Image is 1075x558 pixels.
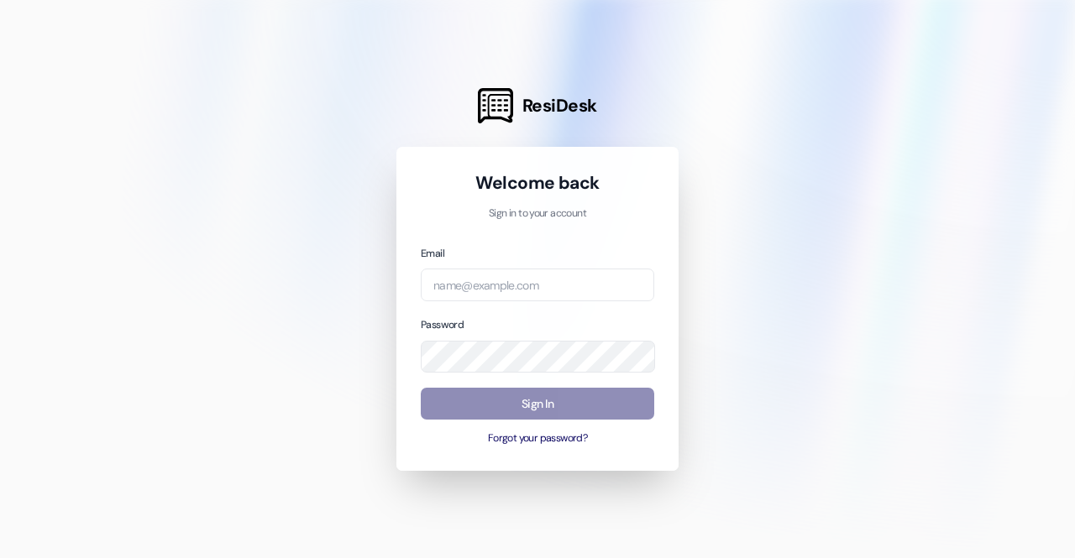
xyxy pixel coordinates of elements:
label: Email [421,247,444,260]
input: name@example.com [421,269,654,301]
p: Sign in to your account [421,206,654,222]
button: Forgot your password? [421,431,654,446]
span: ResiDesk [522,94,597,117]
img: ResiDesk Logo [478,88,513,123]
button: Sign In [421,388,654,420]
h1: Welcome back [421,171,654,195]
label: Password [421,318,464,331]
